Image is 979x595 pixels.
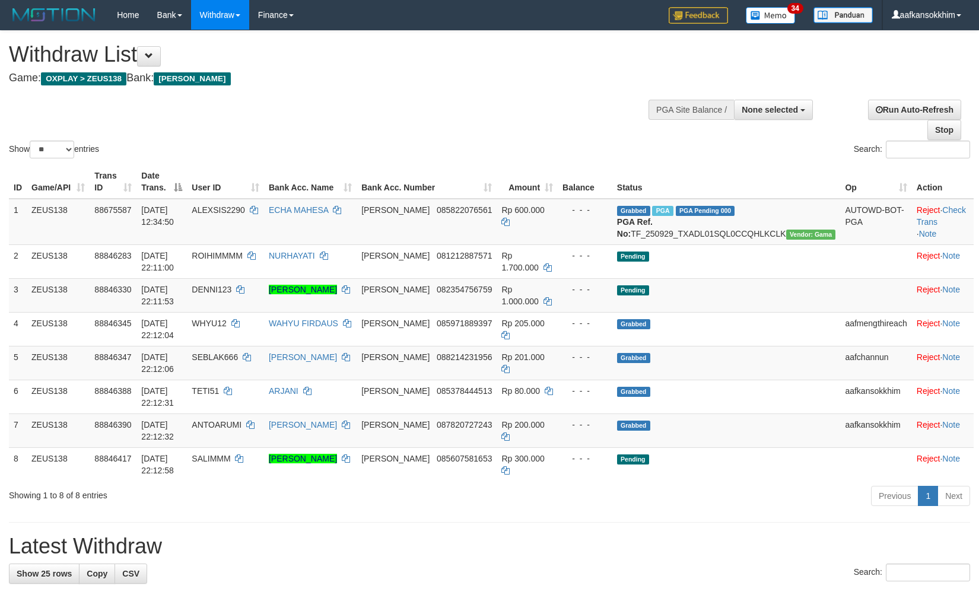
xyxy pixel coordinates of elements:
[437,420,492,429] span: Copy 087820727243 to clipboard
[361,285,430,294] span: [PERSON_NAME]
[9,244,27,278] td: 2
[617,252,649,262] span: Pending
[154,72,230,85] span: [PERSON_NAME]
[264,165,357,199] th: Bank Acc. Name: activate to sort column ascending
[854,141,970,158] label: Search:
[840,413,911,447] td: aafkansokkhim
[437,454,492,463] span: Copy 085607581653 to clipboard
[136,165,187,199] th: Date Trans.: activate to sort column descending
[9,43,641,66] h1: Withdraw List
[501,386,540,396] span: Rp 80.000
[27,199,90,245] td: ZEUS138
[437,205,492,215] span: Copy 085822076561 to clipboard
[79,564,115,584] a: Copy
[868,100,961,120] a: Run Auto-Refresh
[617,319,650,329] span: Grabbed
[562,250,608,262] div: - - -
[361,205,430,215] span: [PERSON_NAME]
[501,251,538,272] span: Rp 1.700.000
[187,165,264,199] th: User ID: activate to sort column ascending
[562,204,608,216] div: - - -
[562,317,608,329] div: - - -
[9,564,80,584] a: Show 25 rows
[115,564,147,584] a: CSV
[912,244,974,278] td: ·
[192,319,226,328] span: WHYU12
[649,100,734,120] div: PGA Site Balance /
[912,312,974,346] td: ·
[357,165,497,199] th: Bank Acc. Number: activate to sort column ascending
[361,420,430,429] span: [PERSON_NAME]
[94,205,131,215] span: 88675587
[912,447,974,481] td: ·
[612,165,841,199] th: Status
[269,319,338,328] a: WAHYU FIRDAUS
[617,421,650,431] span: Grabbed
[17,569,72,578] span: Show 25 rows
[734,100,813,120] button: None selected
[669,7,728,24] img: Feedback.jpg
[269,386,298,396] a: ARJANI
[141,319,174,340] span: [DATE] 22:12:04
[94,420,131,429] span: 88846390
[9,165,27,199] th: ID
[942,285,960,294] a: Note
[918,486,938,506] a: 1
[501,454,544,463] span: Rp 300.000
[9,72,641,84] h4: Game: Bank:
[912,278,974,312] td: ·
[9,534,970,558] h1: Latest Withdraw
[9,278,27,312] td: 3
[840,165,911,199] th: Op: activate to sort column ascending
[27,380,90,413] td: ZEUS138
[9,141,99,158] label: Show entries
[942,386,960,396] a: Note
[437,251,492,260] span: Copy 081212887571 to clipboard
[813,7,873,23] img: panduan.png
[87,569,107,578] span: Copy
[937,486,970,506] a: Next
[942,319,960,328] a: Note
[912,380,974,413] td: ·
[871,486,918,506] a: Previous
[917,454,940,463] a: Reject
[141,454,174,475] span: [DATE] 22:12:58
[141,251,174,272] span: [DATE] 22:11:00
[612,199,841,245] td: TF_250929_TXADL01SQL0CCQHLKCLK
[742,105,798,114] span: None selected
[269,420,337,429] a: [PERSON_NAME]
[617,206,650,216] span: Grabbed
[192,251,243,260] span: ROIHIMMMM
[912,413,974,447] td: ·
[27,244,90,278] td: ZEUS138
[141,205,174,227] span: [DATE] 12:34:50
[617,353,650,363] span: Grabbed
[269,205,328,215] a: ECHA MAHESA
[269,352,337,362] a: [PERSON_NAME]
[917,205,940,215] a: Reject
[501,285,538,306] span: Rp 1.000.000
[27,447,90,481] td: ZEUS138
[361,454,430,463] span: [PERSON_NAME]
[9,485,399,501] div: Showing 1 to 8 of 8 entries
[41,72,126,85] span: OXPLAY > ZEUS138
[840,312,911,346] td: aafmengthireach
[912,199,974,245] td: · ·
[617,285,649,295] span: Pending
[94,454,131,463] span: 88846417
[192,454,230,463] span: SALIMMM
[90,165,136,199] th: Trans ID: activate to sort column ascending
[30,141,74,158] select: Showentries
[917,285,940,294] a: Reject
[94,319,131,328] span: 88846345
[437,386,492,396] span: Copy 085378444513 to clipboard
[269,285,337,294] a: [PERSON_NAME]
[192,352,238,362] span: SEBLAK666
[912,346,974,380] td: ·
[912,165,974,199] th: Action
[501,205,544,215] span: Rp 600.000
[437,352,492,362] span: Copy 088214231956 to clipboard
[942,352,960,362] a: Note
[886,141,970,158] input: Search:
[192,420,241,429] span: ANTOARUMI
